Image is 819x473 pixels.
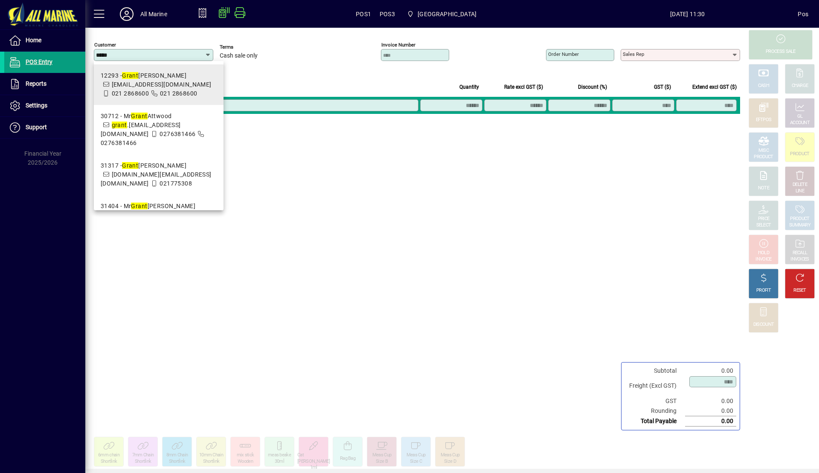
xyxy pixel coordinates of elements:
div: Meas Cup [372,452,391,458]
div: Shortlink [101,458,117,465]
td: 0.00 [685,406,736,416]
mat-option: 30712 - Mr Grant Attwood [94,105,224,154]
div: 10mm Chain [199,452,223,458]
div: Shortlink [203,458,220,465]
mat-option: 31317 - Grant Stevens [94,154,224,195]
span: Terms [220,44,271,50]
td: Freight (Excl GST) [625,376,685,396]
div: Meas Cup [441,452,459,458]
a: Reports [4,73,85,95]
mat-label: Customer [94,42,116,48]
span: Reports [26,80,46,87]
button: Profile [113,6,140,22]
em: grant [112,122,127,128]
span: Cash sale only [220,52,258,59]
div: 31317 - [PERSON_NAME] [101,161,217,170]
div: EFTPOS [756,117,772,123]
div: RECALL [793,250,807,256]
td: 0.00 [685,396,736,406]
div: GL [797,113,803,120]
div: 30712 - Mr Attwood [101,112,217,121]
div: PROCESS SALE [766,49,796,55]
div: Shortlink [169,458,186,465]
span: .[EMAIL_ADDRESS][DOMAIN_NAME] [101,122,181,137]
div: DISCOUNT [753,322,774,328]
em: Grant [122,72,138,79]
span: 0276381466 [101,139,136,146]
div: 1ml [310,464,317,471]
span: [DATE] 11:30 [577,7,798,21]
span: Port Road [404,6,480,22]
span: Quantity [459,82,479,92]
span: Extend excl GST ($) [692,82,737,92]
td: 0.00 [685,366,736,376]
mat-label: Sales rep [623,51,644,57]
div: 6mm chain [98,452,119,458]
em: Grant [131,113,147,119]
div: INVOICES [790,256,809,263]
div: INVOICE [755,256,771,263]
div: HOLD [758,250,769,256]
em: Grant [122,162,138,169]
td: 0.00 [685,416,736,427]
span: [DOMAIN_NAME][EMAIL_ADDRESS][DOMAIN_NAME] [101,171,212,187]
div: MISC [758,148,769,154]
a: Support [4,117,85,138]
span: 021 2868600 [160,90,197,97]
div: 12293 - [PERSON_NAME] [101,71,217,80]
div: Pos [798,7,808,21]
div: Size B [376,458,388,465]
div: meas beake [268,452,291,458]
span: POS Entry [26,58,52,65]
div: mix stick [237,452,254,458]
mat-option: 12293 - Grant Alexander [94,64,224,105]
div: All Marine [140,7,167,21]
span: Discount (%) [578,82,607,92]
div: CHARGE [792,83,808,89]
div: Meas Cup [407,452,425,458]
span: Rate excl GST ($) [504,82,543,92]
div: 8mm Chain [166,452,188,458]
div: Shortlink [135,458,151,465]
mat-option: 31404 - Mr Grant Collins [94,195,224,235]
div: PRODUCT [790,151,809,157]
span: POS1 [356,7,371,21]
div: 30ml [275,458,284,465]
div: PRODUCT [790,216,809,222]
div: PROFIT [756,287,771,294]
td: Total Payable [625,416,685,427]
span: [EMAIL_ADDRESS][DOMAIN_NAME] [112,81,212,88]
em: Grant [131,203,147,209]
span: [GEOGRAPHIC_DATA] [418,7,476,21]
a: Settings [4,95,85,116]
div: 31404 - Mr [PERSON_NAME] [101,202,217,211]
div: Rag Bag [340,456,355,462]
span: Support [26,124,47,131]
div: 7mm Chain [132,452,154,458]
div: Size C [410,458,422,465]
td: Subtotal [625,366,685,376]
mat-label: Order number [548,51,579,57]
span: 021 2868600 [112,90,149,97]
span: 0276381466 [160,131,195,137]
div: Cat [PERSON_NAME] [297,452,330,464]
div: LINE [796,188,804,194]
span: POS3 [380,7,395,21]
span: 021775308 [160,180,192,187]
div: ACCOUNT [790,120,810,126]
div: SELECT [756,222,771,229]
a: Home [4,30,85,51]
div: CASH [758,83,769,89]
td: Rounding [625,406,685,416]
div: RESET [793,287,806,294]
td: GST [625,396,685,406]
div: SUMMARY [789,222,810,229]
div: PRICE [758,216,770,222]
div: PRODUCT [754,154,773,160]
div: DELETE [793,182,807,188]
mat-label: Invoice number [381,42,415,48]
span: GST ($) [654,82,671,92]
div: Wooden [238,458,253,465]
span: Home [26,37,41,44]
span: Settings [26,102,47,109]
